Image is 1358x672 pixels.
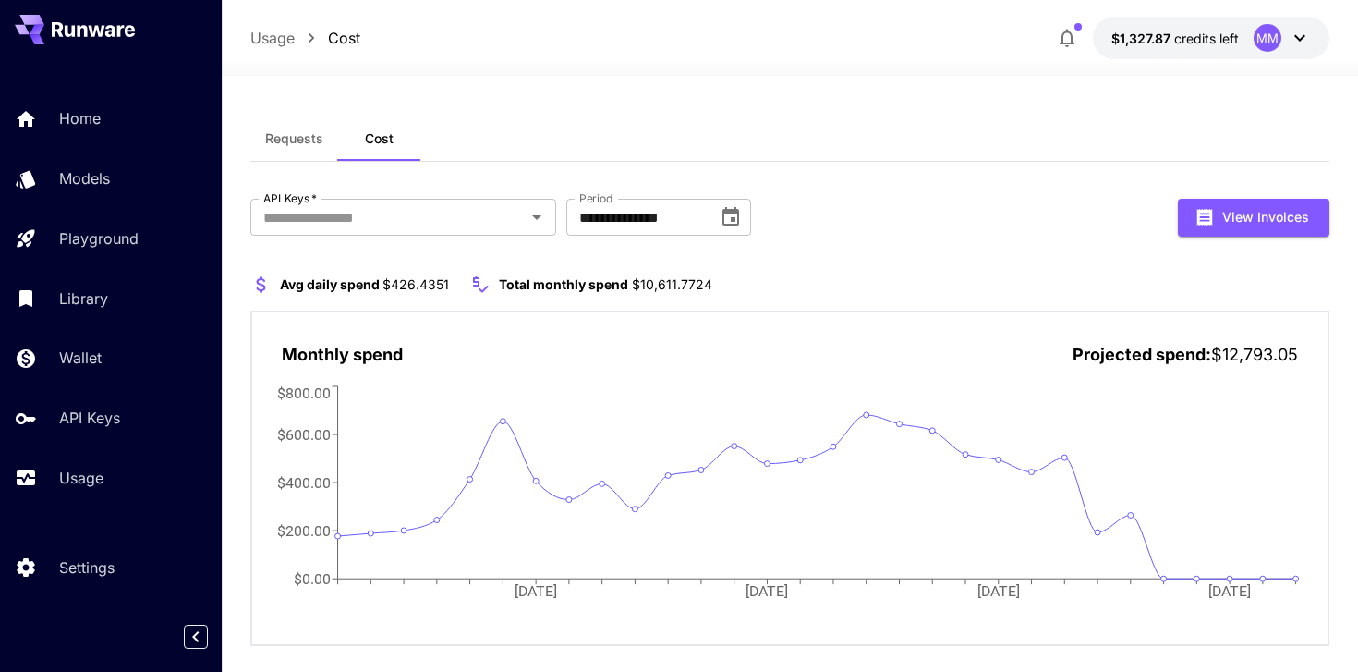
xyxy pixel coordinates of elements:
[59,287,108,310] p: Library
[1093,17,1329,59] button: $1,327.87263MM
[712,199,749,236] button: Choose date, selected date is Sep 1, 2025
[746,582,789,600] tspan: [DATE]
[250,27,360,49] nav: breadcrumb
[328,27,360,49] a: Cost
[632,276,712,292] span: $10,611.7724
[382,276,449,292] span: $426.4351
[263,190,317,206] label: API Keys
[515,582,557,600] tspan: [DATE]
[59,167,110,189] p: Models
[1178,199,1329,237] button: View Invoices
[59,107,101,129] p: Home
[276,473,330,491] tspan: $400.00
[59,227,139,250] p: Playground
[276,522,330,540] tspan: $200.00
[1111,31,1174,46] span: $1,327.87
[293,570,330,588] tspan: $0.00
[1178,207,1329,225] a: View Invoices
[276,384,330,401] tspan: $800.00
[1210,582,1253,600] tspan: [DATE]
[59,467,103,489] p: Usage
[579,190,613,206] label: Period
[59,556,115,579] p: Settings
[1174,31,1239,46] span: credits left
[59,407,120,429] p: API Keys
[250,27,295,49] a: Usage
[365,130,394,147] span: Cost
[59,347,102,369] p: Wallet
[282,342,403,367] p: Monthly spend
[1111,29,1239,48] div: $1,327.87263
[1073,345,1211,364] span: Projected spend:
[280,276,380,292] span: Avg daily spend
[198,620,222,654] div: Collapse sidebar
[1211,345,1298,364] span: $12,793.05
[276,425,330,443] tspan: $600.00
[978,582,1021,600] tspan: [DATE]
[1254,24,1281,52] div: MM
[499,276,628,292] span: Total monthly spend
[524,204,550,230] button: Open
[265,130,323,147] span: Requests
[184,625,208,649] button: Collapse sidebar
